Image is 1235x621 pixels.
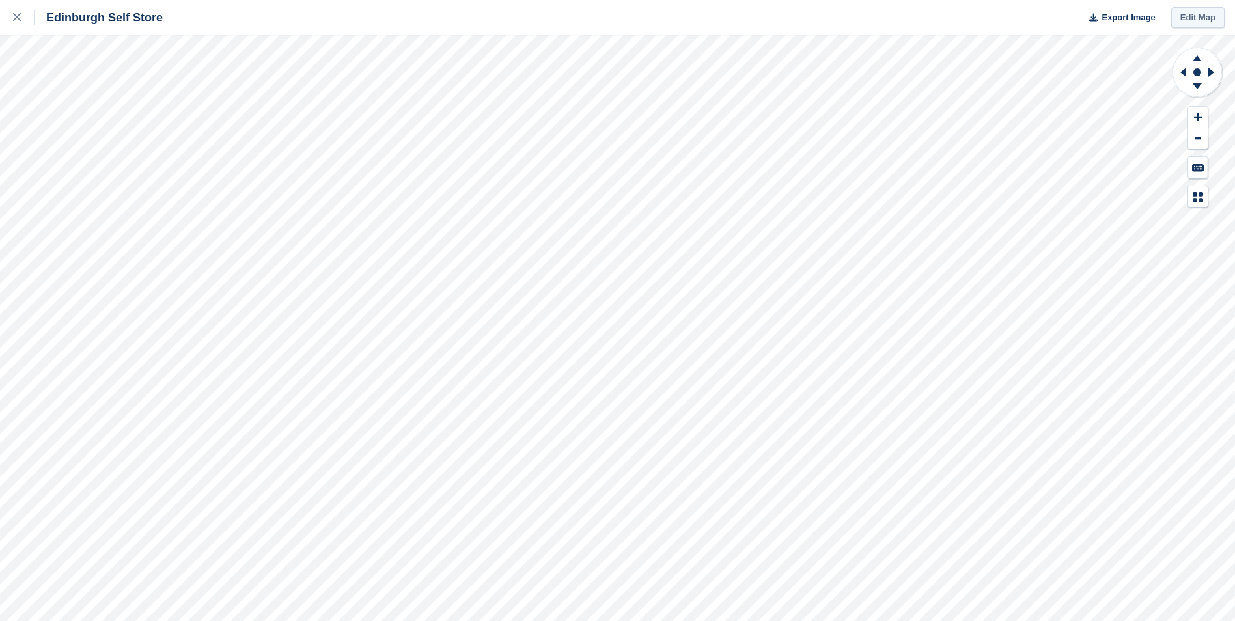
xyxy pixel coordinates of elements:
[1188,186,1208,208] button: Map Legend
[1188,157,1208,178] button: Keyboard Shortcuts
[1081,7,1156,29] button: Export Image
[1188,107,1208,128] button: Zoom In
[1102,11,1155,24] span: Export Image
[1171,7,1225,29] a: Edit Map
[1188,128,1208,150] button: Zoom Out
[35,10,163,25] div: Edinburgh Self Store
